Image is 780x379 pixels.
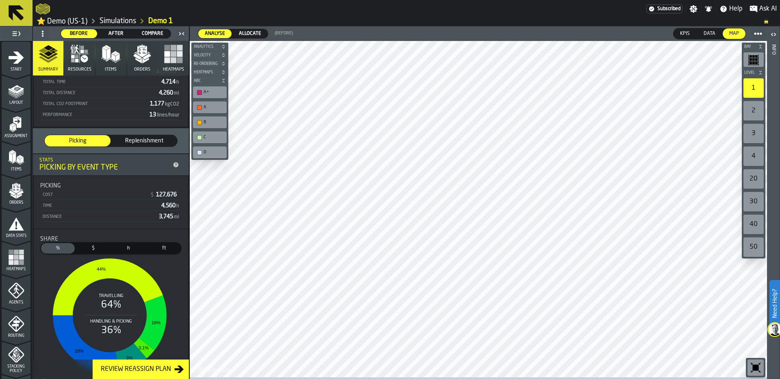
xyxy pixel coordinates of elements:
[40,183,182,189] div: Title
[105,67,117,72] span: Items
[40,98,182,109] div: StatList-item-Total CO2 Footprint
[138,30,167,37] span: Compare
[176,29,187,39] label: button-toggle-Close me
[192,62,219,66] span: Re-Ordering
[176,80,179,85] span: h
[61,29,97,39] label: button-switch-multi-Before
[40,109,182,120] div: StatList-item-Performance
[176,204,179,209] span: h
[2,142,30,174] li: menu Items
[195,118,225,127] div: B
[2,364,30,373] span: Stacking Policy
[191,130,228,145] div: button-toolbar-undefined
[657,6,680,12] span: Subscribed
[42,112,146,118] div: Performance
[76,242,111,254] label: button-switch-multi-Cost
[195,148,225,157] div: D
[157,113,179,118] span: lines/hour
[40,87,182,98] div: StatList-item-Total Distance
[729,4,743,14] span: Help
[134,29,171,39] label: button-switch-multi-Compare
[191,100,228,115] div: button-toolbar-undefined
[61,29,97,38] div: thumb
[40,236,182,242] div: Title
[192,45,219,49] span: Analytics
[191,60,228,68] button: button-
[646,4,682,13] a: link-to-/wh/i/103622fe-4b04-4da1-b95f-2619b9c959cc/settings/billing
[39,157,169,163] div: Stats
[115,137,174,145] span: Replenishment
[201,30,228,37] span: Analyse
[204,135,224,140] div: C
[40,236,58,242] span: Share
[204,120,224,125] div: B
[97,29,134,39] label: button-switch-multi-After
[198,29,232,39] label: button-switch-multi-Analyse
[100,17,136,26] a: link-to-/wh/i/103622fe-4b04-4da1-b95f-2619b9c959cc
[191,115,228,130] div: button-toolbar-undefined
[743,192,764,211] div: 30
[697,28,722,39] label: button-switch-multi-Data
[113,245,144,252] span: h
[151,192,154,198] span: $
[677,30,693,37] span: KPIs
[674,28,696,39] div: thumb
[42,214,156,220] div: Distance
[159,214,180,220] span: 3,745
[93,360,189,379] button: button-Review Reassign Plan
[36,2,50,16] a: logo-header
[742,168,765,190] div: button-toolbar-undefined
[195,88,225,97] div: A+
[64,30,94,37] span: Before
[78,245,108,252] span: $
[2,75,30,108] li: menu Layout
[726,30,742,37] span: Map
[743,237,764,257] div: 50
[40,76,182,87] div: StatList-item-Total Time
[42,80,158,85] div: Total Time
[204,105,224,110] div: A
[40,183,61,189] span: Picking
[195,103,225,112] div: A
[191,43,228,51] button: button-
[192,53,219,58] span: Velocity
[97,364,174,374] div: Review Reassign Plan
[191,77,228,85] button: button-
[111,242,146,254] label: button-switch-multi-Time
[746,4,780,14] label: button-toggle-Ask AI
[41,243,75,254] div: thumb
[743,215,764,234] div: 40
[673,28,697,39] label: button-switch-multi-KPIs
[2,101,30,105] span: Layout
[48,137,107,145] span: Picking
[767,26,780,379] header: Info
[742,51,765,69] div: button-toolbar-undefined
[742,69,765,77] button: button-
[743,101,764,121] div: 2
[2,167,30,172] span: Items
[759,4,777,14] span: Ask AI
[43,245,73,252] span: %
[149,245,179,252] span: ft
[191,68,228,76] button: button-
[716,4,746,14] label: button-toggle-Help
[743,169,764,189] div: 20
[2,108,30,141] li: menu Assignment
[2,300,30,305] span: Agents
[174,215,179,220] span: mi
[700,30,719,37] span: Data
[2,267,30,271] span: Heatmaps
[192,70,219,75] span: Heatmaps
[45,135,110,146] div: thumb
[174,91,179,96] span: mi
[749,361,762,374] svg: Reset zoom and position
[147,243,181,254] div: thumb
[743,78,764,98] div: 1
[743,45,756,49] span: Bay
[2,67,30,72] span: Start
[192,79,219,83] span: ABC
[36,16,777,26] nav: Breadcrumb
[722,28,746,39] label: button-switch-multi-Map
